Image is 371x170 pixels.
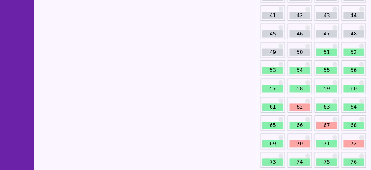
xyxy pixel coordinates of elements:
a: 57 [262,85,283,93]
a: 53 [262,67,283,74]
a: 55 [316,67,337,74]
a: 59 [316,85,337,93]
a: 72 [344,140,364,148]
a: 64 [344,104,364,111]
a: 52 [344,49,364,56]
a: 46 [290,30,310,38]
a: 70 [290,140,310,148]
a: 73 [262,159,283,166]
a: 45 [262,30,283,38]
a: 44 [344,12,364,19]
a: 50 [290,49,310,56]
a: 60 [344,85,364,93]
a: 56 [344,67,364,74]
a: 54 [290,67,310,74]
a: 71 [316,140,337,148]
a: 67 [316,122,337,129]
a: 75 [316,159,337,166]
a: 48 [344,30,364,38]
a: 63 [316,104,337,111]
a: 58 [290,85,310,93]
a: 65 [262,122,283,129]
a: 66 [290,122,310,129]
a: 68 [344,122,364,129]
a: 61 [262,104,283,111]
a: 74 [290,159,310,166]
a: 43 [316,12,337,19]
a: 41 [262,12,283,19]
a: 69 [262,140,283,148]
a: 62 [290,104,310,111]
a: 42 [290,12,310,19]
a: 76 [344,159,364,166]
a: 49 [262,49,283,56]
a: 47 [316,30,337,38]
a: 51 [316,49,337,56]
